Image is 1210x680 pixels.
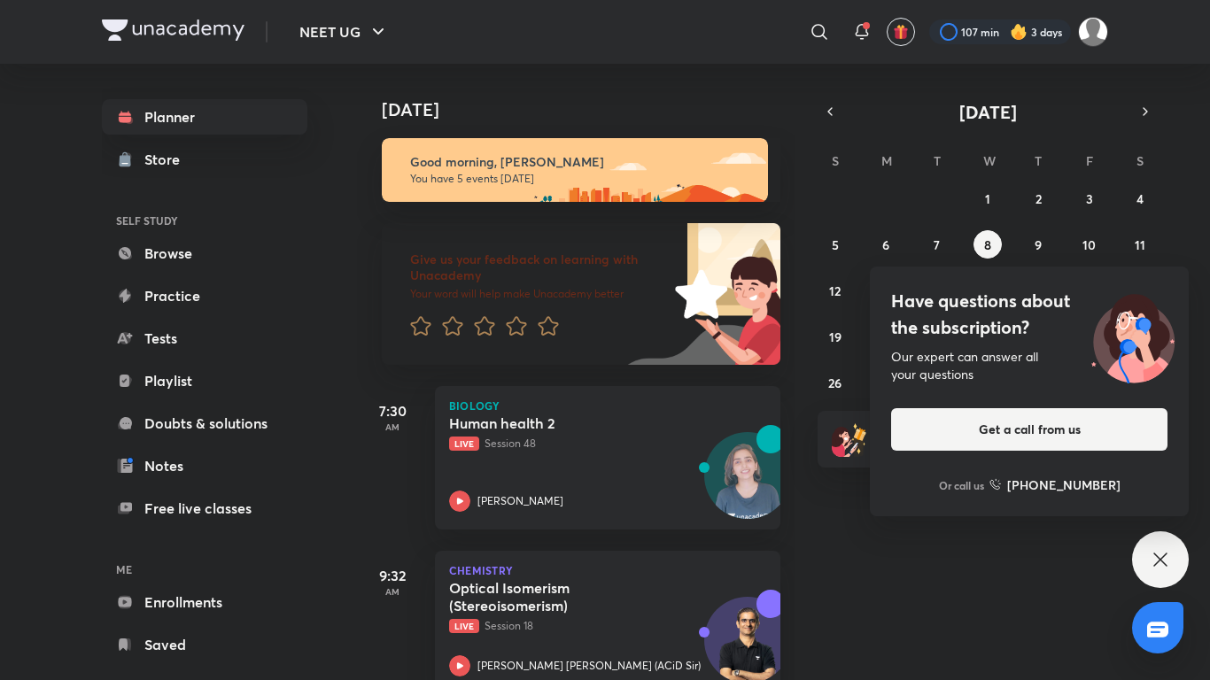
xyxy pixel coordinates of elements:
[973,184,1002,212] button: October 1, 2025
[828,375,842,391] abbr: October 26, 2025
[973,230,1002,259] button: October 8, 2025
[102,406,307,441] a: Doubts & solutions
[102,321,307,356] a: Tests
[989,475,1121,494] a: [PHONE_NUMBER]
[821,276,849,305] button: October 12, 2025
[449,400,766,411] p: Biology
[102,278,307,313] a: Practice
[832,421,867,457] img: referral
[1078,17,1108,47] img: Mahi Singh
[382,99,798,120] h4: [DATE]
[1075,230,1104,259] button: October 10, 2025
[357,421,428,432] p: AM
[477,658,701,674] p: [PERSON_NAME] [PERSON_NAME] (ACiD Sir)
[1007,475,1121,494] h6: [PHONE_NUMBER]
[449,619,479,633] span: Live
[449,436,727,452] p: Session 48
[1126,184,1154,212] button: October 4, 2025
[410,154,752,170] h6: Good morning, [PERSON_NAME]
[1024,184,1052,212] button: October 2, 2025
[891,348,1167,383] div: Our expert can answer all your questions
[102,19,244,45] a: Company Logo
[1136,152,1144,169] abbr: Saturday
[891,408,1167,451] button: Get a call from us
[891,288,1167,341] h4: Have questions about the subscription?
[887,18,915,46] button: avatar
[102,142,307,177] a: Store
[985,190,990,207] abbr: October 1, 2025
[102,363,307,398] a: Playlist
[705,442,790,527] img: Avatar
[357,586,428,597] p: AM
[1136,190,1144,207] abbr: October 4, 2025
[923,230,951,259] button: October 7, 2025
[872,230,900,259] button: October 6, 2025
[615,223,780,365] img: feedback_image
[102,205,307,236] h6: SELF STUDY
[1126,230,1154,259] button: October 11, 2025
[102,448,307,483] a: Notes
[410,172,752,186] p: You have 5 events [DATE]
[821,230,849,259] button: October 5, 2025
[832,236,839,253] abbr: October 5, 2025
[449,414,670,432] h5: Human health 2
[1035,190,1042,207] abbr: October 2, 2025
[477,493,563,509] p: [PERSON_NAME]
[102,584,307,620] a: Enrollments
[102,627,307,662] a: Saved
[410,251,669,283] h6: Give us your feedback on learning with Unacademy
[829,282,841,299] abbr: October 12, 2025
[1035,236,1042,253] abbr: October 9, 2025
[102,99,307,135] a: Planner
[1086,152,1093,169] abbr: Friday
[102,554,307,584] h6: ME
[1077,288,1189,383] img: ttu_illustration_new.svg
[959,100,1017,124] span: [DATE]
[939,477,984,493] p: Or call us
[382,138,768,202] img: morning
[881,152,892,169] abbr: Monday
[1010,23,1028,41] img: streak
[821,322,849,351] button: October 19, 2025
[821,368,849,397] button: October 26, 2025
[832,152,839,169] abbr: Sunday
[357,400,428,421] h5: 7:30
[934,152,941,169] abbr: Tuesday
[1086,190,1093,207] abbr: October 3, 2025
[449,437,479,451] span: Live
[449,618,727,634] p: Session 18
[829,328,842,345] abbr: October 19, 2025
[1082,236,1096,253] abbr: October 10, 2025
[842,99,1133,124] button: [DATE]
[449,579,670,614] h5: Optical Isomerism (Stereoisomerism)
[357,565,428,586] h5: 9:32
[449,565,766,576] p: Chemistry
[1075,184,1104,212] button: October 3, 2025
[410,287,669,301] p: Your word will help make Unacademy better
[144,149,190,170] div: Store
[102,19,244,41] img: Company Logo
[934,236,940,253] abbr: October 7, 2025
[882,236,889,253] abbr: October 6, 2025
[984,236,991,253] abbr: October 8, 2025
[983,152,996,169] abbr: Wednesday
[289,14,399,50] button: NEET UG
[1135,236,1145,253] abbr: October 11, 2025
[102,491,307,526] a: Free live classes
[102,236,307,271] a: Browse
[893,24,909,40] img: avatar
[1024,230,1052,259] button: October 9, 2025
[1035,152,1042,169] abbr: Thursday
